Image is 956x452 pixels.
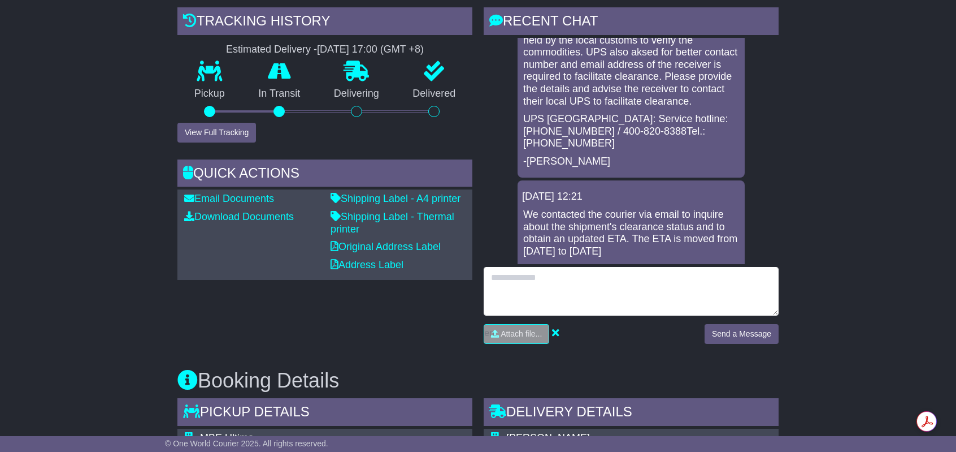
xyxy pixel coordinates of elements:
p: Delivering [317,88,396,100]
p: In Transit [242,88,318,100]
div: Delivery Details [484,398,779,429]
div: Estimated Delivery - [177,44,472,56]
button: View Full Tracking [177,123,256,143]
p: Pickup [177,88,242,100]
a: Download Documents [184,211,294,222]
div: Pickup Details [177,398,472,429]
a: Address Label [331,259,403,270]
p: Were advised by UPS that the the shipment is held by the local customs to verify the commodities.... [523,22,739,107]
span: © One World Courier 2025. All rights reserved. [165,439,328,448]
button: Send a Message [705,324,779,344]
p: We contacted the courier via email to inquire about the shipment's clearance status and to obtain... [523,209,739,257]
div: [DATE] 12:21 [522,191,740,203]
a: Shipping Label - Thermal printer [331,211,454,235]
p: -[PERSON_NAME] [523,263,739,275]
h3: Booking Details [177,369,779,392]
a: Email Documents [184,193,274,204]
div: Quick Actions [177,160,472,190]
div: [DATE] 17:00 (GMT +8) [317,44,424,56]
div: Tracking history [177,7,472,38]
p: UPS [GEOGRAPHIC_DATA]: Service hotline: [PHONE_NUMBER] / 400-820-8388Tel.: [PHONE_NUMBER] [523,113,739,150]
p: -[PERSON_NAME] [523,156,739,168]
a: Shipping Label - A4 printer [331,193,460,204]
span: [PERSON_NAME] [506,432,590,444]
p: Delivered [396,88,473,100]
a: Original Address Label [331,241,441,252]
div: RECENT CHAT [484,7,779,38]
span: MBE Ultimo [200,432,254,444]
